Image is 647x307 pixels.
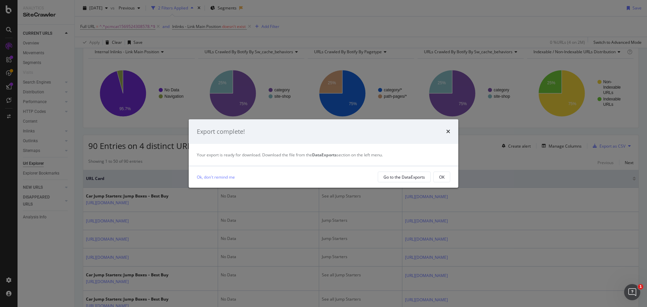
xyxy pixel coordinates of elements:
div: modal [189,119,458,188]
iframe: Intercom live chat [624,284,640,300]
strong: DataExports [312,152,337,158]
div: Go to the DataExports [383,174,425,180]
span: 1 [638,284,643,289]
span: section on the left menu. [312,152,383,158]
div: Your export is ready for download. Download the file from the [197,152,450,158]
button: Go to the DataExports [378,172,431,182]
div: times [446,127,450,136]
a: Ok, don't remind me [197,174,235,181]
div: Export complete! [197,127,245,136]
div: OK [439,174,444,180]
button: OK [433,172,450,182]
